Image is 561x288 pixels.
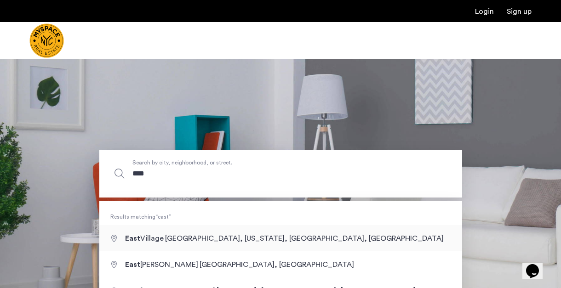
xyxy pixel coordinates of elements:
[200,261,354,268] span: [GEOGRAPHIC_DATA], [GEOGRAPHIC_DATA]
[99,150,462,198] input: Apartment Search
[507,8,532,15] a: Registration
[29,23,64,58] a: Cazamio Logo
[99,212,462,221] span: Results matching
[132,158,386,167] span: Search by city, neighborhood, or street.
[522,251,552,279] iframe: chat widget
[29,23,64,58] img: logo
[125,261,140,268] span: East
[125,261,200,268] span: [PERSON_NAME]
[125,235,165,242] span: Village
[475,8,494,15] a: Login
[155,214,171,220] q: east
[125,235,140,242] span: East
[165,235,444,242] span: [GEOGRAPHIC_DATA], [US_STATE], [GEOGRAPHIC_DATA], [GEOGRAPHIC_DATA]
